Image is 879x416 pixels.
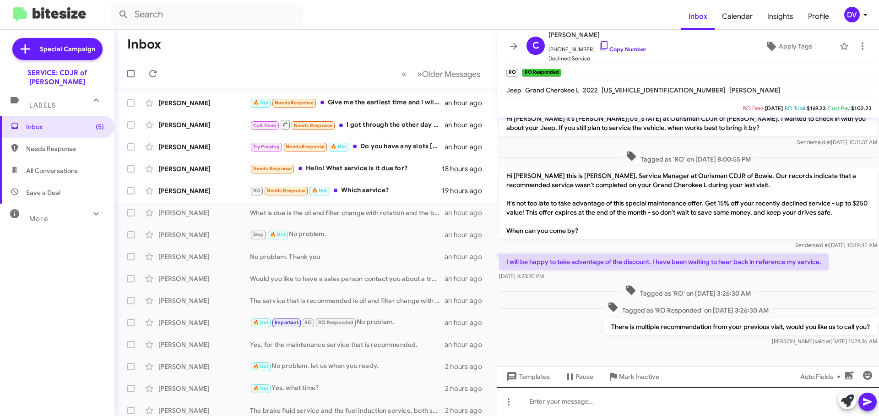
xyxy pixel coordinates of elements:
div: 2 hours ago [445,384,489,393]
span: [US_VEHICLE_IDENTIFICATION_NUMBER] [602,86,726,94]
span: Sender [DATE] 10:19:45 AM [795,242,877,249]
button: Auto Fields [793,368,852,385]
div: [PERSON_NAME] [158,406,250,415]
small: RO Responded [522,69,561,77]
span: 🔥 Hot [312,188,327,194]
div: an hour ago [445,142,489,151]
span: » [417,68,422,80]
div: an hour ago [445,340,489,349]
div: The service that is recommended is oil and filter change with rotation and the brake fluid servic... [250,296,445,305]
span: [PERSON_NAME] [729,86,781,94]
button: DV [836,7,869,22]
span: (5) [96,122,104,131]
div: an hour ago [445,208,489,217]
p: Hi [PERSON_NAME] this is [PERSON_NAME], Service Manager at Ourisman CDJR of Bowie. Our records in... [499,167,877,239]
span: [DATE] 4:23:20 PM [499,273,544,280]
button: Pause [557,368,601,385]
span: Pause [575,368,593,385]
div: an hour ago [445,230,489,239]
span: Call Them [253,123,277,129]
span: 🔥 Hot [253,319,269,325]
div: No problem. Thank you [250,252,445,261]
span: Inbox [26,122,104,131]
p: There is multiple recommendation from your previous visit, would you like us to call you? [604,319,877,335]
div: an hour ago [445,120,489,130]
span: Needs Response [286,144,325,150]
button: Next [412,65,486,83]
span: Tagged as 'RO Responded' on [DATE] 3:26:30 AM [604,302,772,315]
div: [PERSON_NAME] [158,230,250,239]
div: [PERSON_NAME] [158,208,250,217]
span: [PERSON_NAME] [548,29,646,40]
span: [PERSON_NAME] [DATE] 11:24:36 AM [772,338,877,345]
button: Apply Tags [741,38,835,54]
span: 2022 [583,86,598,94]
span: [PHONE_NUMBER] [548,40,646,54]
span: 🔥 Hot [331,144,346,150]
div: an hour ago [445,318,489,327]
span: Needs Response [26,144,104,153]
span: RO Date: [743,105,765,112]
span: RO Responded [318,319,353,325]
div: What is due is the oil and filter change with rotation and the brake fluid service and fuel induc... [250,208,445,217]
div: Do you have any slots [DATE]? If not then I can drop it off any morning next week if it can be co... [250,141,445,152]
span: More [29,215,48,223]
nav: Page navigation example [396,65,486,83]
span: C [532,38,539,53]
span: Grand Cherokee L [525,86,579,94]
span: Mark Inactive [619,368,659,385]
span: Declined Service [548,54,646,63]
a: Calendar [715,3,760,30]
div: [PERSON_NAME] [158,384,250,393]
span: RO [253,188,260,194]
span: 🔥 Hot [270,232,286,238]
small: RO [506,69,518,77]
span: Important [275,319,298,325]
span: 🔥 Hot [253,363,269,369]
div: Which service? [250,185,442,196]
span: Labels [29,101,56,109]
div: Yes, for the maintenance service that is recommended. [250,340,445,349]
span: Special Campaign [40,44,95,54]
div: I got through the other day all good thank you! [250,119,445,130]
div: [PERSON_NAME] [158,186,250,195]
span: Needs Response [253,166,292,172]
div: 2 hours ago [445,362,489,371]
div: No problem, let us when you ready. [250,361,445,372]
span: said at [813,242,829,249]
span: Needs Response [294,123,333,129]
span: Auto Fields [800,368,844,385]
div: [PERSON_NAME] [158,296,250,305]
h1: Inbox [127,37,161,52]
input: Search [111,4,303,26]
div: No problem. [250,229,445,240]
a: Inbox [681,3,715,30]
span: Templates [505,368,550,385]
span: Sender [DATE] 10:11:37 AM [797,139,877,146]
span: Tagged as 'RO' on [DATE] 8:00:55 PM [622,151,754,164]
div: [PERSON_NAME] [158,120,250,130]
div: an hour ago [445,98,489,108]
div: 2 hours ago [445,406,489,415]
div: an hour ago [445,274,489,283]
div: The brake fluid service and the fuel induction service, both services are due at 30k. The brake f... [250,406,445,415]
div: [PERSON_NAME] [158,142,250,151]
div: Yes, what time? [250,383,445,394]
div: [PERSON_NAME] [158,252,250,261]
a: Copy Number [598,46,646,53]
button: Previous [396,65,412,83]
div: [PERSON_NAME] [158,318,250,327]
span: $169.23 [807,105,826,112]
span: said at [814,338,830,345]
span: Cust Pay: [828,105,851,112]
div: an hour ago [445,252,489,261]
span: 🔥 Hot [253,385,269,391]
div: an hour ago [445,296,489,305]
span: 🔥 Hot [253,100,269,106]
a: Special Campaign [12,38,103,60]
span: Stop [253,232,264,238]
span: Insights [760,3,801,30]
span: RO Total: [785,105,807,112]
